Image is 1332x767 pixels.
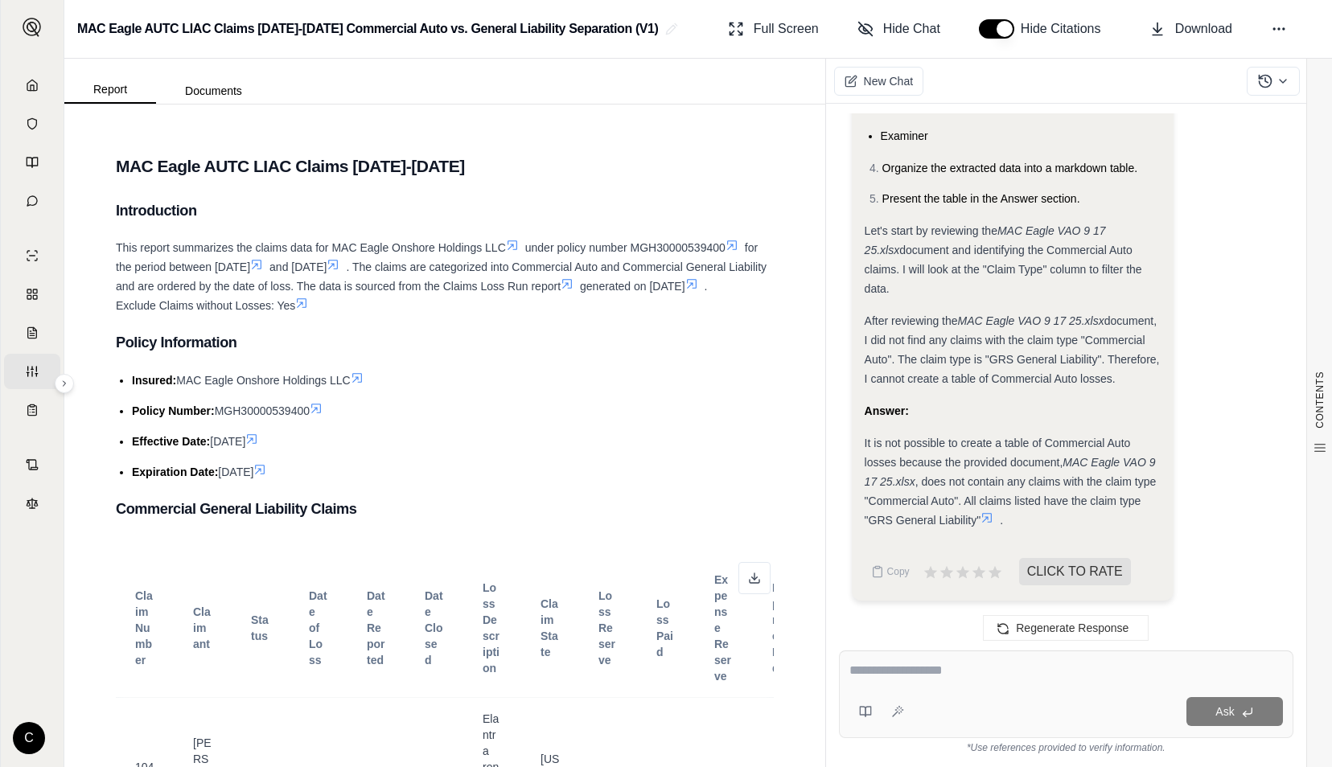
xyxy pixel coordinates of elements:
span: Expense Paid [772,581,789,675]
button: New Chat [834,67,923,96]
img: Expand sidebar [23,18,42,37]
span: Download [1175,19,1232,39]
button: Download [1143,13,1239,45]
button: Report [64,76,156,104]
span: After reviewing the [865,314,958,327]
span: Organize the extracted data into a markdown table. [882,162,1138,174]
span: . [1000,514,1003,527]
a: Documents Vault [4,106,60,142]
button: Documents [156,78,271,104]
button: Expand sidebar [16,11,48,43]
span: Full Screen [754,19,819,39]
span: It is not possible to create a table of Commercial Auto losses because the provided document, [865,437,1131,469]
span: Copy [887,565,910,578]
span: CLICK TO RATE [1019,558,1131,585]
span: [DATE] [210,435,245,448]
span: Hide Citations [1021,19,1111,39]
span: Let's start by reviewing the [865,224,997,237]
em: MAC Eagle VAO 9 17 25.xlsx [865,456,1156,488]
a: Contract Analysis [4,447,60,482]
span: document, I did not find any claims with the claim type "Commercial Auto". The claim type is "GRS... [865,314,1160,385]
span: Expense Reserve [714,573,731,683]
span: document and identifying the Commercial Auto claims. I will look at the "Claim Type" column to fi... [865,244,1142,295]
span: Claim State [541,597,558,658]
span: Loss Reserve [598,589,615,667]
h2: MAC Eagle AUTC LIAC Claims [DATE]-[DATE] Commercial Auto vs. General Liability Separation (V1) [77,14,659,43]
span: Regenerate Response [1016,621,1128,634]
a: Custom Report [4,354,60,389]
button: Full Screen [721,13,825,45]
span: and [DATE] [269,260,327,273]
span: Status [251,613,269,642]
a: Single Policy [4,238,60,273]
span: Effective Date: [132,435,210,448]
h3: Introduction [116,196,774,225]
span: Date Closed [425,589,443,667]
span: . The claims are categorized into Commercial Auto and Commercial General Liability and are ordere... [116,260,767,293]
span: . [705,280,708,293]
h2: MAC Eagle AUTC LIAC Claims [DATE]-[DATE] [116,150,774,183]
em: MAC Eagle VAO 9 17 25.xlsx [958,314,1104,327]
span: MAC Eagle Onshore Holdings LLC [176,374,350,387]
a: Legal Search Engine [4,486,60,521]
div: *Use references provided to verify information. [839,738,1293,754]
h3: Policy Information [116,328,774,357]
button: Regenerate Response [983,615,1149,641]
button: Expand sidebar [55,374,74,393]
span: New Chat [864,73,913,89]
button: Hide Chat [851,13,947,45]
a: Coverage Table [4,392,60,428]
strong: Answer: [865,404,909,417]
span: [DATE] [218,466,253,478]
a: Prompt Library [4,145,60,180]
span: Examiner [881,129,928,142]
span: Exclude Claims without Losses: Yes [116,299,295,312]
span: CONTENTS [1313,371,1326,429]
div: C [13,722,45,754]
a: Home [4,68,60,103]
em: MAC Eagle VAO 9 17 25.xlsx [865,224,1106,256]
button: Copy [865,556,916,588]
span: Ask [1215,705,1234,718]
span: generated on [DATE] [580,280,684,293]
a: Chat [4,183,60,219]
a: Claim Coverage [4,315,60,351]
span: Expiration Date: [132,466,218,478]
span: Claim Number [135,589,153,667]
span: MGH30000539400 [215,404,310,417]
button: Ask [1186,697,1283,726]
span: Loss Paid [656,597,673,658]
span: This report summarizes the claims data for MAC Eagle Onshore Holdings LLC [116,241,506,254]
a: Policy Comparisons [4,277,60,312]
span: Loss Description [483,581,499,675]
span: Policy Number: [132,404,215,417]
span: Date Reported [367,589,385,667]
span: Claimant [193,605,211,650]
h3: Commercial General Liability Claims [116,494,774,523]
span: under policy number MGH30000539400 [525,241,726,254]
span: Hide Chat [883,19,940,39]
span: Present the table in the Answer section. [882,192,1080,205]
span: , does not contain any claims with the claim type "Commercial Auto". All claims listed have the c... [865,475,1157,527]
span: Insured: [132,374,176,387]
button: Download as Excel [738,562,771,594]
span: Date of Loss [309,589,327,667]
